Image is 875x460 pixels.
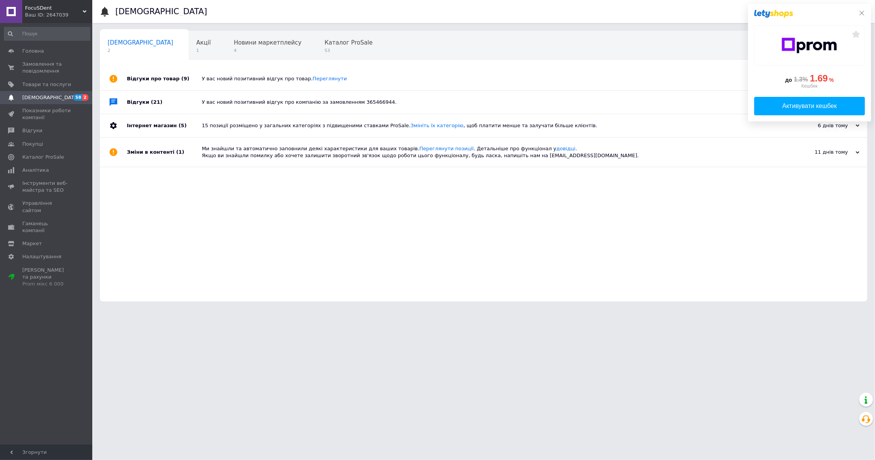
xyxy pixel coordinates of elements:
[22,107,71,121] span: Показники роботи компанії
[22,167,49,174] span: Аналітика
[22,220,71,234] span: Гаманець компанії
[196,48,211,53] span: 1
[127,91,202,114] div: Відгуки
[127,114,202,137] div: Інтернет магазин
[22,61,71,75] span: Замовлення та повідомлення
[313,76,347,81] a: Переглянути
[22,127,42,134] span: Відгуки
[108,48,173,53] span: 2
[22,94,79,101] span: [DEMOGRAPHIC_DATA]
[25,12,92,18] div: Ваш ID: 2647039
[234,48,301,53] span: 4
[22,141,43,148] span: Покупці
[127,138,202,167] div: Зміни в контенті
[234,39,301,46] span: Новини маркетплейсу
[82,94,88,101] span: 2
[556,146,576,151] a: довідці
[178,123,186,128] span: (5)
[22,200,71,214] span: Управління сайтом
[22,48,44,55] span: Головна
[108,39,173,46] span: [DEMOGRAPHIC_DATA]
[127,67,202,90] div: Відгуки про товар
[202,99,783,106] div: У вас новий позитивний відгук про компанію за замовленням 365466944.
[324,39,373,46] span: Каталог ProSale
[22,154,64,161] span: Каталог ProSale
[22,267,71,288] span: [PERSON_NAME] та рахунки
[151,99,163,105] span: (21)
[22,240,42,247] span: Маркет
[73,94,82,101] span: 58
[115,7,207,16] h1: [DEMOGRAPHIC_DATA]
[22,180,71,194] span: Інструменти веб-майстра та SEO
[202,75,783,82] div: У вас новий позитивний відгук про товар.
[4,27,90,41] input: Пошук
[411,123,464,128] a: Змініть їх категорію
[25,5,83,12] span: FocuSDent
[176,149,184,155] span: (1)
[202,122,783,129] div: 15 позиції розміщено у загальних категоріях з підвищеними ставками ProSale. , щоб платити менше т...
[419,146,474,151] a: Переглянути позиції
[181,76,190,81] span: (9)
[783,122,860,129] div: 6 днів тому
[196,39,211,46] span: Акції
[22,253,62,260] span: Налаштування
[22,81,71,88] span: Товари та послуги
[202,145,783,159] div: Ми знайшли та автоматично заповнили деякі характеристики для ваших товарів. . Детальніше про функ...
[783,149,860,156] div: 11 днів тому
[324,48,373,53] span: 53
[22,281,71,287] div: Prom мікс 6 000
